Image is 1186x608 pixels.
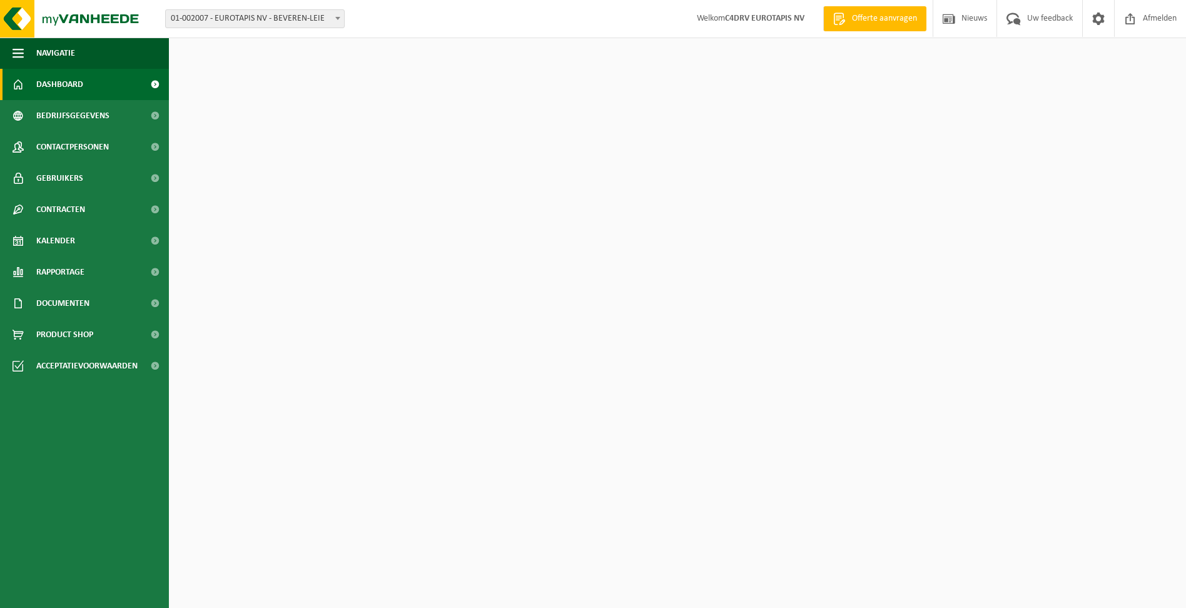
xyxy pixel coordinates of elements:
span: Dashboard [36,69,83,100]
strong: C4DRV EUROTAPIS NV [725,14,804,23]
span: Gebruikers [36,163,83,194]
span: Contactpersonen [36,131,109,163]
span: Kalender [36,225,75,256]
span: Rapportage [36,256,84,288]
span: Acceptatievoorwaarden [36,350,138,382]
span: Contracten [36,194,85,225]
span: Offerte aanvragen [849,13,920,25]
span: Documenten [36,288,89,319]
span: Bedrijfsgegevens [36,100,109,131]
span: 01-002007 - EUROTAPIS NV - BEVEREN-LEIE [166,10,344,28]
span: Product Shop [36,319,93,350]
span: 01-002007 - EUROTAPIS NV - BEVEREN-LEIE [165,9,345,28]
span: Navigatie [36,38,75,69]
a: Offerte aanvragen [823,6,926,31]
